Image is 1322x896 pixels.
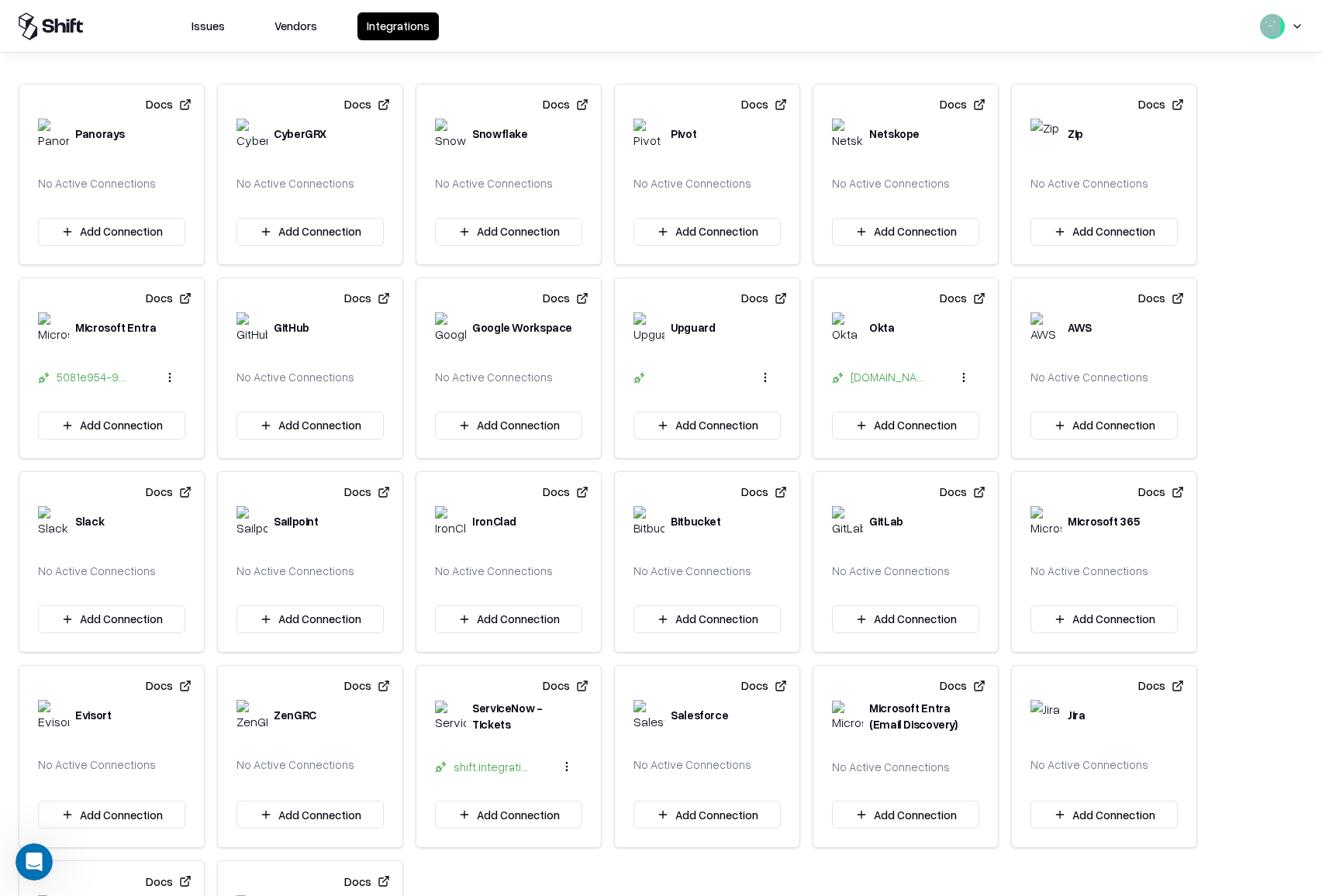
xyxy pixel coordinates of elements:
[741,478,787,506] button: Docs
[543,91,589,119] button: Docs
[671,319,715,336] div: Upguard
[940,478,985,506] button: Docs
[832,312,863,343] img: Okta
[1030,563,1148,579] div: No Active Connections
[236,563,354,579] div: No Active Connections
[16,843,53,880] iframe: Intercom live chat
[472,513,516,529] div: IronClad
[344,867,390,895] button: Docs
[832,759,950,775] div: No Active Connections
[832,218,979,246] button: Add Connection
[75,126,125,142] div: Panorays
[435,312,466,343] img: Google Workspace
[454,759,528,775] div: shift.integration
[633,605,781,633] button: Add Connection
[38,119,69,150] img: Panorays
[182,12,234,40] button: Issues
[633,756,751,773] div: No Active Connections
[38,563,156,579] div: No Active Connections
[435,563,553,579] div: No Active Connections
[38,412,185,439] button: Add Connection
[1030,119,1061,150] img: Zip
[38,312,69,343] img: Microsoft Entra
[940,672,985,700] button: Docs
[265,12,326,40] button: Vendors
[1068,319,1092,336] div: AWS
[38,801,185,829] button: Add Connection
[1030,218,1178,246] button: Add Connection
[75,513,104,529] div: Slack
[1030,369,1148,385] div: No Active Connections
[671,126,696,142] div: Pivot
[543,672,589,700] button: Docs
[236,801,384,829] button: Add Connection
[236,605,384,633] button: Add Connection
[1030,506,1061,537] img: Microsoft 365
[1030,801,1178,829] button: Add Connection
[435,506,466,537] img: IronClad
[633,412,781,439] button: Add Connection
[472,126,528,142] div: Snowflake
[940,91,985,119] button: Docs
[940,284,985,312] button: Docs
[1138,672,1184,700] button: Docs
[236,506,268,537] img: Sailpoint
[75,707,111,723] div: Evisort
[633,506,664,537] img: Bitbucket
[435,412,582,439] button: Add Connection
[1030,412,1178,439] button: Add Connection
[869,513,903,529] div: GitLab
[344,91,390,119] button: Docs
[435,119,466,150] img: Snowflake
[274,126,326,142] div: CyberGRX
[543,284,589,312] button: Docs
[1030,312,1061,343] img: AWS
[832,563,950,579] div: No Active Connections
[633,119,664,150] img: Pivot
[236,700,268,731] img: ZenGRC
[146,867,192,895] button: Docs
[236,369,354,385] div: No Active Connections
[344,284,390,312] button: Docs
[832,506,863,537] img: GitLab
[832,119,863,150] img: Netskope
[633,801,781,829] button: Add Connection
[38,218,185,246] button: Add Connection
[1068,513,1139,529] div: Microsoft 365
[741,284,787,312] button: Docs
[274,707,316,723] div: ZenGRC
[1138,91,1184,119] button: Docs
[1030,605,1178,633] button: Add Connection
[236,175,354,191] div: No Active Connections
[851,369,925,385] div: [DOMAIN_NAME]
[741,91,787,119] button: Docs
[1030,700,1061,731] img: Jira
[1068,707,1086,723] div: Jira
[633,312,664,343] img: Upguard
[38,605,185,633] button: Add Connection
[344,672,390,700] button: Docs
[274,319,309,336] div: GitHub
[671,707,728,723] div: Salesforce
[75,319,156,336] div: Microsoft Entra
[236,218,384,246] button: Add Connection
[472,319,572,336] div: Google Workspace
[1030,756,1148,773] div: No Active Connections
[543,478,589,506] button: Docs
[146,672,192,700] button: Docs
[869,126,920,142] div: Netskope
[1030,175,1148,191] div: No Active Connections
[146,478,192,506] button: Docs
[435,605,582,633] button: Add Connection
[274,513,319,529] div: Sailpoint
[236,412,384,439] button: Add Connection
[38,756,156,773] div: No Active Connections
[435,218,582,246] button: Add Connection
[435,369,553,385] div: No Active Connections
[869,700,979,732] div: Microsoft Entra (Email Discovery)
[146,284,192,312] button: Docs
[435,701,466,732] img: ServiceNow - Tickets
[38,506,69,537] img: Slack
[832,175,950,191] div: No Active Connections
[435,801,582,829] button: Add Connection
